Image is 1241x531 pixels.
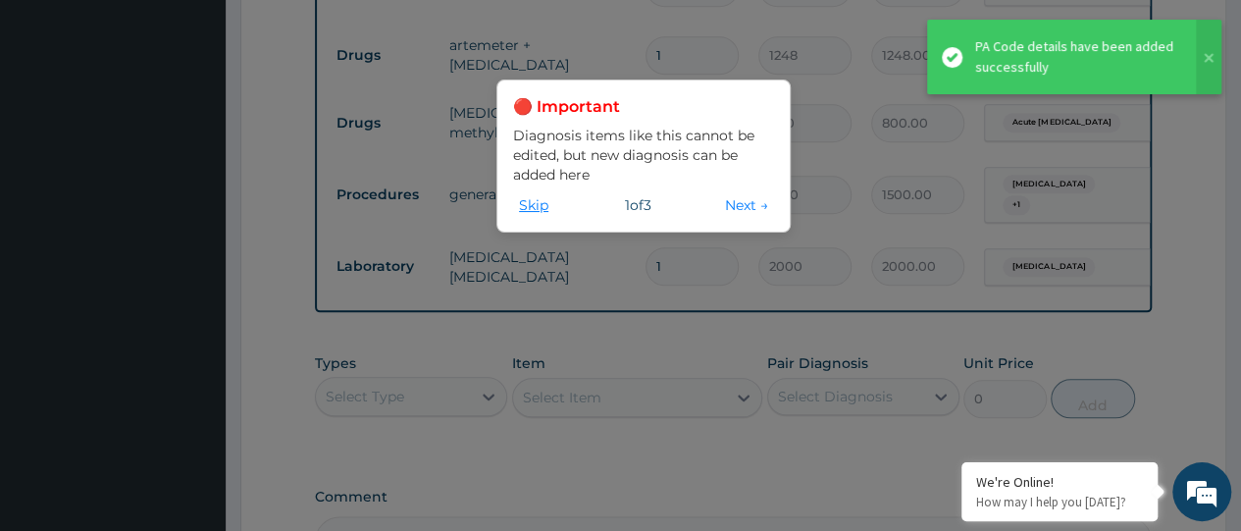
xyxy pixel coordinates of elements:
[976,473,1143,491] div: We're Online!
[976,494,1143,510] p: How may I help you today?
[513,96,774,118] h3: 🔴 Important
[719,194,774,216] button: Next →
[102,110,330,135] div: Chat with us now
[322,10,369,57] div: Minimize live chat window
[975,36,1177,78] div: PA Code details have been added successfully
[513,126,774,185] p: Diagnosis items like this cannot be edited, but new diagnosis can be added here
[10,337,374,405] textarea: Type your message and hit 'Enter'
[625,195,651,215] span: 1 of 3
[114,147,271,345] span: We're online!
[36,98,79,147] img: d_794563401_company_1708531726252_794563401
[513,194,554,216] button: Skip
